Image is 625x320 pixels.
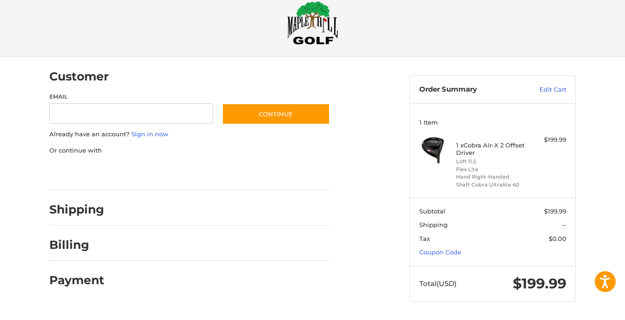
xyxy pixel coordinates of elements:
img: Maple Hill Golf [287,1,338,45]
h2: Payment [49,273,104,287]
span: Subtotal [419,207,445,215]
div: $199.99 [530,135,566,145]
h3: Order Summary [419,85,519,94]
h2: Billing [49,238,104,252]
h2: Shipping [49,202,104,217]
span: -- [562,221,566,228]
iframe: PayPal-paypal [47,164,116,181]
label: Email [49,93,213,101]
a: Coupon Code [419,248,461,256]
p: Or continue with [49,146,330,155]
li: Flex Lite [456,166,527,173]
li: Hand Right-Handed [456,173,527,181]
h2: Customer [49,69,109,84]
span: $199.99 [513,275,566,292]
span: Tax [419,235,430,242]
li: Shaft Cobra Ultralite 40 [456,181,527,189]
h3: 1 Item [419,119,566,126]
button: Continue [222,103,330,125]
h4: 1 x Cobra Air-X 2 Offset Driver [456,141,527,157]
a: Sign in now [131,130,168,138]
iframe: PayPal-paylater [125,164,195,181]
span: Total (USD) [419,279,457,288]
li: Loft 11.5 [456,158,527,166]
a: Edit Cart [519,85,566,94]
span: Shipping [419,221,448,228]
iframe: PayPal-venmo [204,164,274,181]
span: $0.00 [549,235,566,242]
span: $199.99 [544,207,566,215]
p: Already have an account? [49,130,330,139]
